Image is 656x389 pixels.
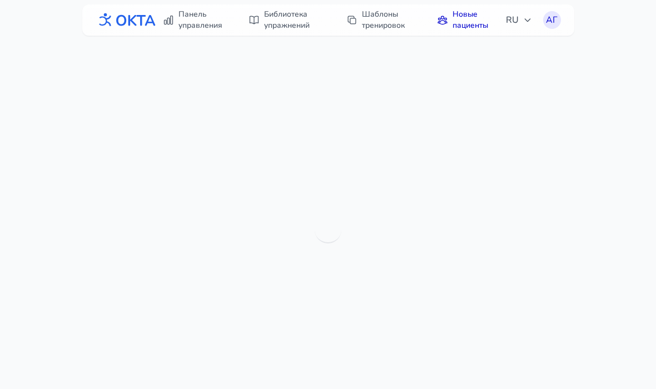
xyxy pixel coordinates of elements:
[499,9,539,31] button: RU
[96,9,156,31] img: OKTA logo
[430,4,499,36] a: Новые пациенты
[506,13,532,27] span: RU
[543,11,561,29] button: АГ
[242,4,331,36] a: Библиотека упражнений
[340,4,421,36] a: Шаблоны тренировок
[156,4,233,36] a: Панель управления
